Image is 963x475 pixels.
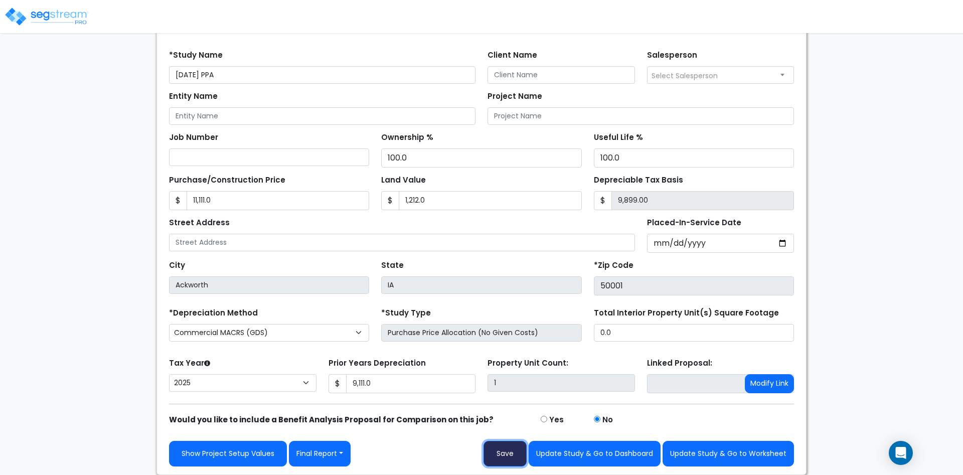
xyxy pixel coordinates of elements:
[169,307,258,319] label: *Depreciation Method
[289,441,351,466] button: Final Report
[594,307,779,319] label: Total Interior Property Unit(s) Square Footage
[488,50,537,61] label: Client Name
[169,191,187,210] span: $
[529,441,661,466] button: Update Study & Go to Dashboard
[663,441,794,466] button: Update Study & Go to Worksheet
[488,91,542,102] label: Project Name
[594,324,794,342] input: total square foot
[169,234,635,251] input: Street Address
[594,175,683,186] label: Depreciable Tax Basis
[594,132,643,143] label: Useful Life %
[488,66,635,84] input: Client Name
[647,50,697,61] label: Salesperson
[488,374,635,392] input: Building Count
[647,217,741,229] label: Placed-In-Service Date
[594,260,633,271] label: *Zip Code
[169,66,475,84] input: Study Name
[381,307,431,319] label: *Study Type
[329,374,347,393] span: $
[169,175,285,186] label: Purchase/Construction Price
[346,374,476,393] input: 0.00
[611,191,794,210] input: 0.00
[187,191,369,210] input: Purchase or Construction Price
[329,358,426,369] label: Prior Years Depreciation
[169,441,287,466] a: Show Project Setup Values
[169,358,210,369] label: Tax Year
[4,7,89,27] img: logo_pro_r.png
[594,191,612,210] span: $
[381,175,426,186] label: Land Value
[169,50,223,61] label: *Study Name
[602,414,613,426] label: No
[484,441,527,466] button: Save
[652,71,718,81] span: Select Salesperson
[488,358,568,369] label: Property Unit Count:
[169,414,494,425] strong: Would you like to include a Benefit Analysis Proposal for Comparison on this job?
[889,441,913,465] div: Open Intercom Messenger
[594,276,794,295] input: Zip Code
[169,91,218,102] label: Entity Name
[381,260,404,271] label: State
[169,107,475,125] input: Entity Name
[381,148,581,168] input: Ownership
[169,132,218,143] label: Job Number
[647,358,712,369] label: Linked Proposal:
[169,217,230,229] label: Street Address
[745,374,794,393] button: Modify Link
[594,148,794,168] input: Depreciation
[381,132,433,143] label: Ownership %
[399,191,581,210] input: Land Value
[381,191,399,210] span: $
[488,107,794,125] input: Project Name
[549,414,564,426] label: Yes
[169,260,185,271] label: City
